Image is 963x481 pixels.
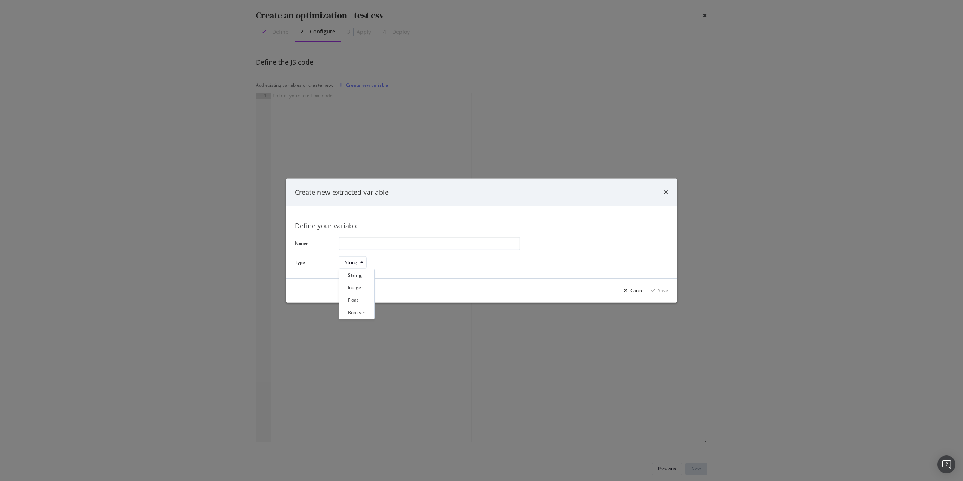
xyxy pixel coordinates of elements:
[648,285,668,297] button: Save
[345,260,357,265] div: String
[295,187,389,197] div: Create new extracted variable
[664,187,668,197] div: times
[621,285,645,297] button: Cancel
[348,272,362,278] div: String
[630,287,645,294] div: Cancel
[348,309,365,316] div: Boolean
[295,259,333,267] label: Type
[339,256,367,269] button: String
[658,287,668,294] div: Save
[348,284,363,291] div: Integer
[295,240,333,248] label: Name
[937,455,955,473] div: Open Intercom Messenger
[286,178,677,302] div: modal
[295,221,668,231] div: Define your variable
[348,297,358,303] div: Float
